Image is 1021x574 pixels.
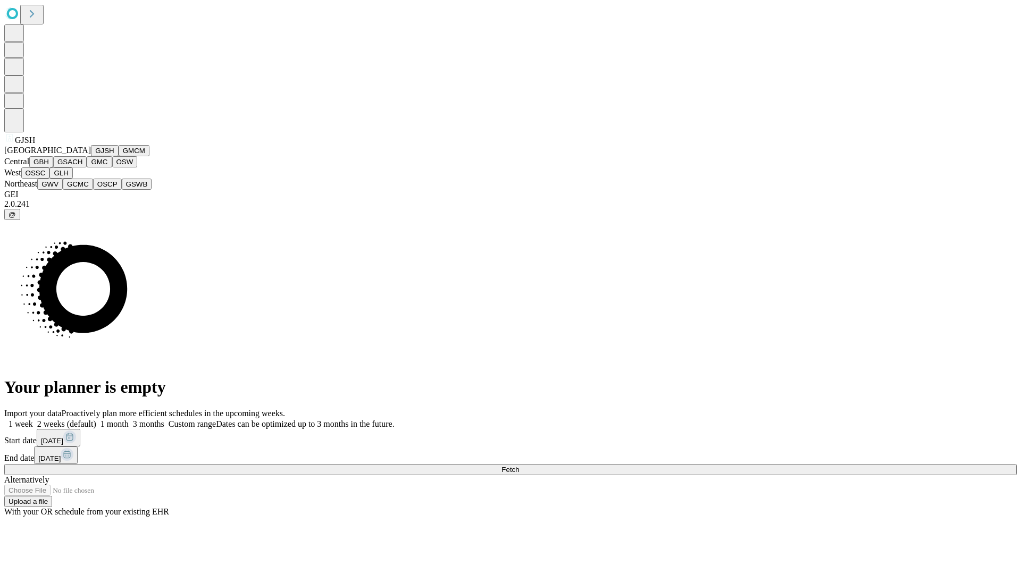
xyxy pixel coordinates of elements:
[133,419,164,428] span: 3 months
[62,409,285,418] span: Proactively plan more efficient schedules in the upcoming weeks.
[4,377,1017,397] h1: Your planner is empty
[4,199,1017,209] div: 2.0.241
[37,419,96,428] span: 2 weeks (default)
[91,145,119,156] button: GJSH
[216,419,394,428] span: Dates can be optimized up to 3 months in the future.
[63,179,93,190] button: GCMC
[15,136,35,145] span: GJSH
[4,179,37,188] span: Northeast
[37,179,63,190] button: GWV
[49,167,72,179] button: GLH
[122,179,152,190] button: GSWB
[21,167,50,179] button: OSSC
[4,429,1017,446] div: Start date
[4,475,49,484] span: Alternatively
[38,454,61,462] span: [DATE]
[4,496,52,507] button: Upload a file
[501,466,519,474] span: Fetch
[9,419,33,428] span: 1 week
[37,429,80,446] button: [DATE]
[93,179,122,190] button: OSCP
[53,156,87,167] button: GSACH
[29,156,53,167] button: GBH
[4,209,20,220] button: @
[87,156,112,167] button: GMC
[112,156,138,167] button: OSW
[41,437,63,445] span: [DATE]
[4,190,1017,199] div: GEI
[4,146,91,155] span: [GEOGRAPHIC_DATA]
[169,419,216,428] span: Custom range
[119,145,149,156] button: GMCM
[101,419,129,428] span: 1 month
[4,157,29,166] span: Central
[34,446,78,464] button: [DATE]
[4,507,169,516] span: With your OR schedule from your existing EHR
[4,464,1017,475] button: Fetch
[4,446,1017,464] div: End date
[4,409,62,418] span: Import your data
[9,210,16,218] span: @
[4,168,21,177] span: West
